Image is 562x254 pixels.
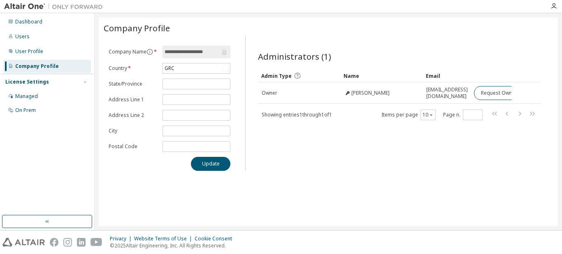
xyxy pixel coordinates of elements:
[5,79,49,85] div: License Settings
[15,48,43,55] div: User Profile
[50,238,58,247] img: facebook.svg
[109,49,158,55] label: Company Name
[15,19,42,25] div: Dashboard
[4,2,107,11] img: Altair One
[262,90,277,96] span: Owner
[109,81,158,87] label: State/Province
[110,242,237,249] p: © 2025 Altair Engineering, Inc. All Rights Reserved.
[191,157,230,171] button: Update
[109,143,158,150] label: Postal Code
[109,128,158,134] label: City
[443,110,483,120] span: Page n.
[195,235,237,242] div: Cookie Consent
[474,86,543,100] button: Request Owner Change
[110,235,134,242] div: Privacy
[134,235,195,242] div: Website Terms of Use
[109,96,158,103] label: Address Line 1
[77,238,86,247] img: linkedin.svg
[381,110,436,120] span: Items per page
[15,33,30,40] div: Users
[146,49,153,55] button: information
[423,112,434,118] button: 10
[63,238,72,247] img: instagram.svg
[426,69,467,82] div: Email
[109,112,158,119] label: Address Line 2
[91,238,102,247] img: youtube.svg
[261,72,292,79] span: Admin Type
[262,111,332,118] span: Showing entries 1 through 1 of 1
[344,69,419,82] div: Name
[163,64,176,73] div: GRC
[109,65,158,72] label: Country
[258,51,331,62] span: Administrators (1)
[15,63,59,70] div: Company Profile
[15,107,36,114] div: On Prem
[351,90,390,96] span: [PERSON_NAME]
[163,63,230,73] div: GRC
[15,93,38,100] div: Managed
[2,238,45,247] img: altair_logo.svg
[104,22,170,34] span: Company Profile
[426,86,468,100] span: [EMAIL_ADDRESS][DOMAIN_NAME]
